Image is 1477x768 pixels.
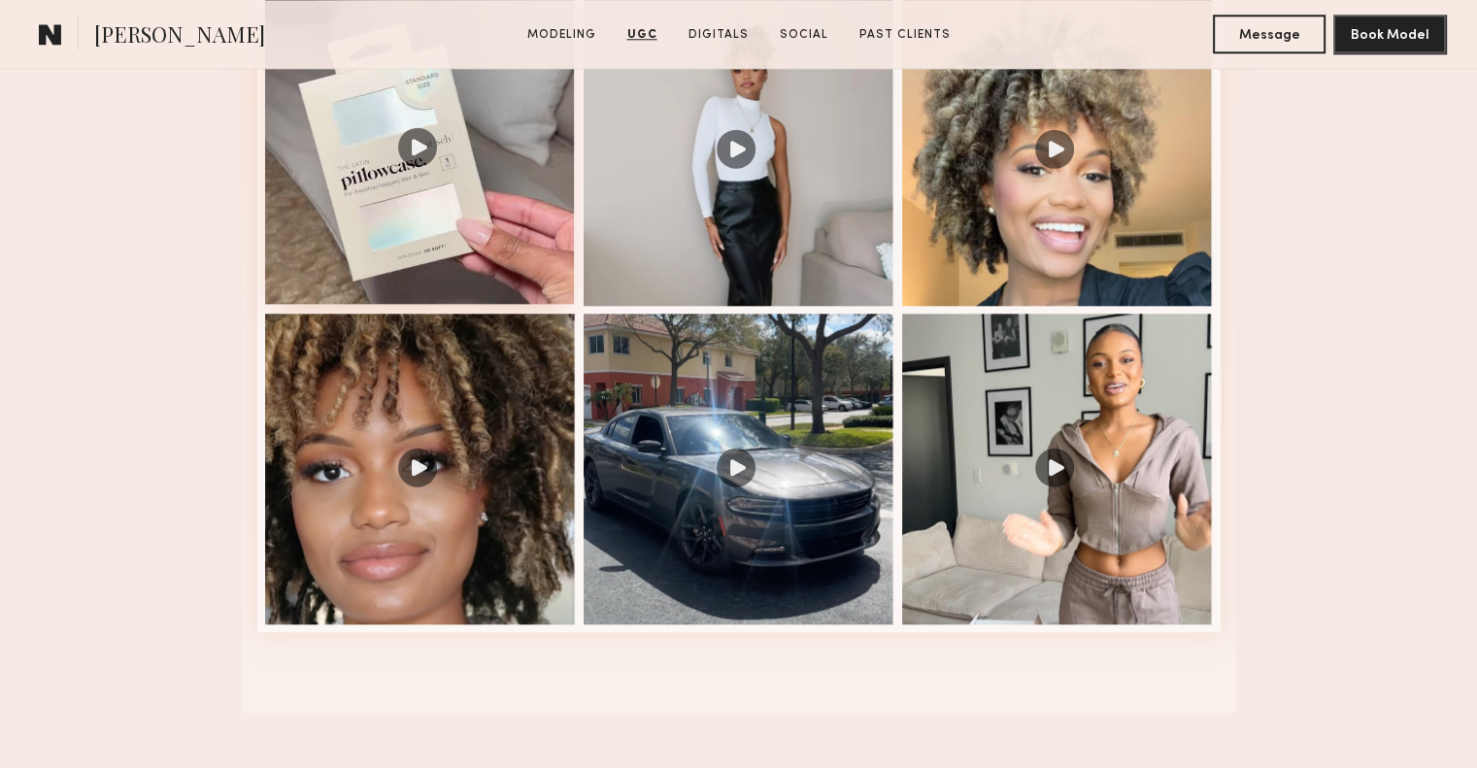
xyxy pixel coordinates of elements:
a: Digitals [681,26,756,44]
button: Message [1213,15,1326,53]
a: Book Model [1333,25,1446,42]
span: [PERSON_NAME] [94,19,265,53]
button: Book Model [1333,15,1446,53]
a: Modeling [520,26,604,44]
a: UGC [620,26,665,44]
a: Past Clients [852,26,958,44]
a: Social [772,26,836,44]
